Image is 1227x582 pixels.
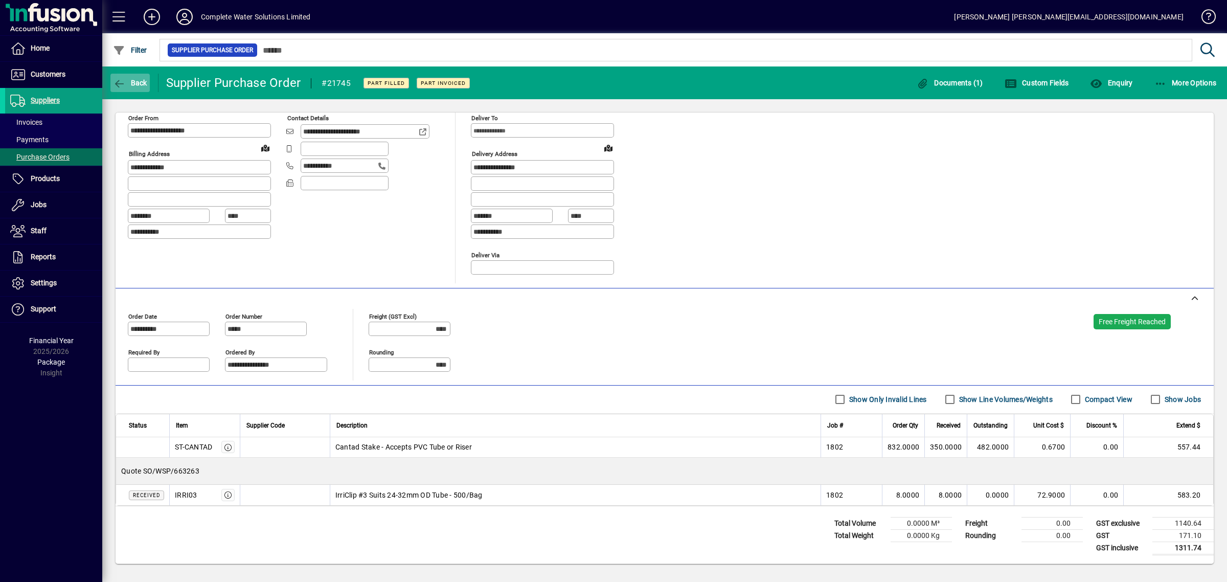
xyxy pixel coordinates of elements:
span: Discount % [1086,420,1117,431]
td: 482.0000 [967,437,1014,458]
span: Description [336,420,368,431]
button: Add [135,8,168,26]
mat-label: Deliver To [471,115,498,122]
a: Payments [5,131,102,148]
span: Item [176,420,188,431]
div: ST-CANTAD [175,442,212,452]
a: Home [5,36,102,61]
a: Invoices [5,114,102,131]
td: 0.6700 [1014,437,1070,458]
div: [PERSON_NAME] [PERSON_NAME][EMAIL_ADDRESS][DOMAIN_NAME] [954,9,1184,25]
span: Back [113,79,147,87]
span: Part Filled [368,80,405,86]
span: Home [31,44,50,52]
button: Back [110,74,150,92]
span: Payments [10,136,49,144]
a: Customers [5,62,102,87]
td: 557.44 [1123,437,1213,458]
mat-label: Freight (GST excl) [369,312,417,320]
td: 0.00 [1070,437,1123,458]
app-page-header-button: Back [102,74,158,92]
label: Show Only Invalid Lines [847,394,927,405]
span: Package [37,358,65,366]
td: 0.0000 M³ [891,517,952,529]
span: Extend $ [1176,420,1200,431]
div: Supplier Purchase Order [166,75,301,91]
span: 1802 [826,490,843,500]
span: Products [31,174,60,183]
td: 1140.64 [1152,517,1214,529]
span: Order Qty [893,420,918,431]
span: Supplier Purchase Order [172,45,253,55]
mat-label: Required by [128,348,160,355]
span: IrriClip #3 Suits 24-32mm OD Tube - 500/Bag [335,490,483,500]
span: Reports [31,253,56,261]
span: More Options [1154,79,1217,87]
a: Staff [5,218,102,244]
mat-label: Order from [128,115,158,122]
td: 0.00 [1021,529,1083,542]
label: Show Jobs [1163,394,1201,405]
span: Customers [31,70,65,78]
a: View on map [600,140,617,156]
span: Received [937,420,961,431]
span: Settings [31,279,57,287]
td: 832.0000 [882,437,924,458]
span: Financial Year [29,337,74,345]
td: 0.00 [1070,485,1123,505]
a: Support [5,297,102,322]
td: Total Volume [829,517,891,529]
span: Filter [113,46,147,54]
mat-label: Deliver via [471,251,499,258]
span: Custom Fields [1005,79,1069,87]
span: Received [133,493,160,498]
td: GST inclusive [1091,542,1152,554]
span: Supplier Code [246,420,285,431]
span: Cantad Stake - Accepts PVC Tube or Riser [335,442,472,452]
a: Reports [5,244,102,270]
span: Free Freight Reached [1099,318,1166,326]
a: Settings [5,271,102,296]
td: 8.0000 [924,485,967,505]
td: GST [1091,529,1152,542]
td: Freight [960,517,1021,529]
span: Unit Cost $ [1033,420,1064,431]
a: Knowledge Base [1194,2,1214,35]
a: Products [5,166,102,192]
mat-label: Order number [225,312,262,320]
button: Documents (1) [914,74,986,92]
label: Show Line Volumes/Weights [957,394,1053,405]
div: IRRI03 [175,490,197,500]
span: Support [31,305,56,313]
span: Staff [31,227,47,235]
label: Compact View [1083,394,1132,405]
mat-label: Rounding [369,348,394,355]
span: Status [129,420,147,431]
span: Jobs [31,200,47,209]
td: 0.00 [1021,517,1083,529]
span: Suppliers [31,96,60,104]
td: GST exclusive [1091,517,1152,529]
td: 1311.74 [1152,542,1214,554]
div: #21745 [322,75,351,92]
td: 8.0000 [882,485,924,505]
span: Job # [827,420,843,431]
span: Enquiry [1090,79,1132,87]
button: Custom Fields [1002,74,1072,92]
a: Purchase Orders [5,148,102,166]
td: 350.0000 [924,437,967,458]
span: Documents (1) [917,79,983,87]
div: Complete Water Solutions Limited [201,9,311,25]
mat-label: Ordered by [225,348,255,355]
span: Outstanding [973,420,1008,431]
span: 1802 [826,442,843,452]
td: 171.10 [1152,529,1214,542]
span: Invoices [10,118,42,126]
td: Rounding [960,529,1021,542]
td: 583.20 [1123,485,1213,505]
mat-label: Order date [128,312,157,320]
div: Quote SO/WSP/663263 [116,458,1213,484]
button: Filter [110,41,150,59]
td: Total Weight [829,529,891,542]
span: Purchase Orders [10,153,70,161]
